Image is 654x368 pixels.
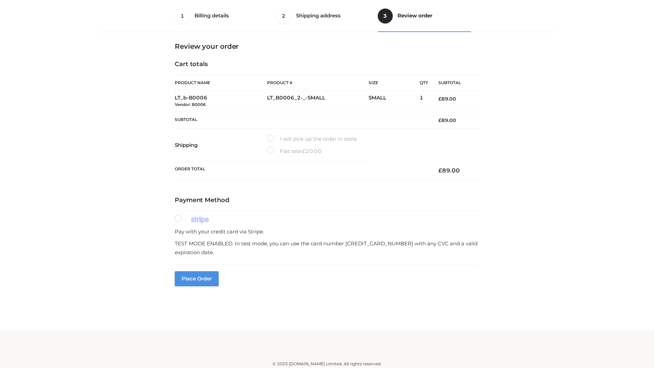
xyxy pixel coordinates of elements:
span: £ [438,167,442,174]
th: Subtotal [175,112,428,128]
th: Qty [420,75,428,91]
small: Vendor: B0006 [175,102,206,107]
th: Shipping [175,129,267,162]
button: Place order [175,271,219,286]
label: Flat rate: [267,147,322,156]
th: Subtotal [428,75,479,91]
span: £ [438,117,441,123]
th: Product Name [175,75,267,91]
th: Product # [267,75,369,91]
p: Pay with your credit card via Stripe. [175,227,479,236]
label: I will pick up the order in store. [267,135,358,143]
div: © 2025 [DOMAIN_NAME] Limited. All rights reserved. [101,361,553,367]
bdi: 89.00 [438,96,456,102]
bdi: 20.00 [302,148,322,154]
bdi: 89.00 [438,167,460,174]
h3: Review your order [175,42,479,50]
td: SMALL [369,91,420,112]
h4: Cart totals [175,61,479,68]
td: LT_B0006_2-_-SMALL [267,91,369,112]
td: LT_b-B0006 [175,91,267,112]
th: Size [369,75,416,91]
bdi: 89.00 [438,117,456,123]
p: TEST MODE ENABLED. In test mode, you can use the card number [CREDIT_CARD_NUMBER] with any CVC an... [175,239,479,257]
th: Order Total [175,162,428,180]
span: £ [302,148,306,154]
td: 1 [420,91,428,112]
h4: Payment Method [175,197,479,204]
span: £ [438,96,441,102]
